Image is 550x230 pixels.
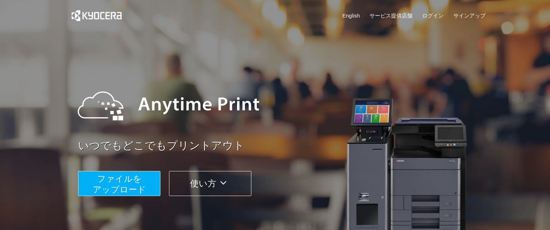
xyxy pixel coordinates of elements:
a: ログイン [422,12,444,19]
a: English [342,12,360,19]
button: 使い方 [169,171,251,196]
a: いつでもどこでもプリントアウト [78,138,490,153]
a: サインアップ [453,12,486,19]
a: サービス提供店舗 [370,12,412,19]
button: ファイルを​​アップロード [78,171,160,196]
span: ファイルを ​​アップロード [93,174,146,194]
